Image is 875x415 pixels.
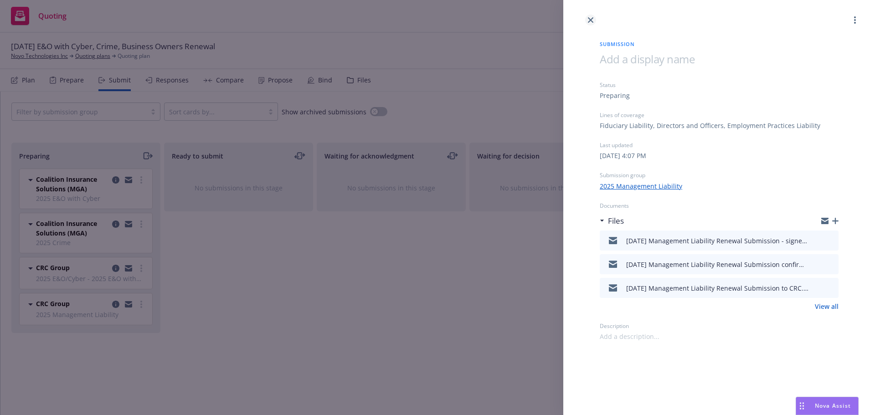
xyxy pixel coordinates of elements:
div: Last updated [600,141,839,149]
a: close [585,15,596,26]
div: [DATE] Management Liability Renewal Submission to CRC.msg [626,283,808,293]
div: Documents [600,202,839,210]
button: Nova Assist [796,397,859,415]
span: Nova Assist [815,402,851,410]
button: preview file [827,235,835,246]
button: download file [812,235,819,246]
span: Submission [600,40,839,48]
button: preview file [827,259,835,270]
a: View all [815,302,839,311]
div: Drag to move [796,397,808,415]
a: more [849,15,860,26]
h3: Files [608,215,624,227]
div: Status [600,81,839,89]
div: Files [600,215,624,227]
div: Submission group [600,171,839,179]
button: preview file [827,282,835,293]
div: [DATE] Management Liability Renewal Submission - signed Falcon app & Involuntary termination doc ... [626,236,808,246]
a: 2025 Management Liability [600,181,682,191]
div: Description [600,322,839,330]
div: Fiduciary Liability, Directors and Officers, Employment Practices Liability [600,121,820,130]
button: download file [812,259,819,270]
div: [DATE] Management Liability Renewal Submission confirmation.msg [626,260,808,269]
div: [DATE] 4:07 PM [600,151,646,160]
button: download file [812,282,819,293]
div: Preparing [600,91,630,100]
div: Lines of coverage [600,111,839,119]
